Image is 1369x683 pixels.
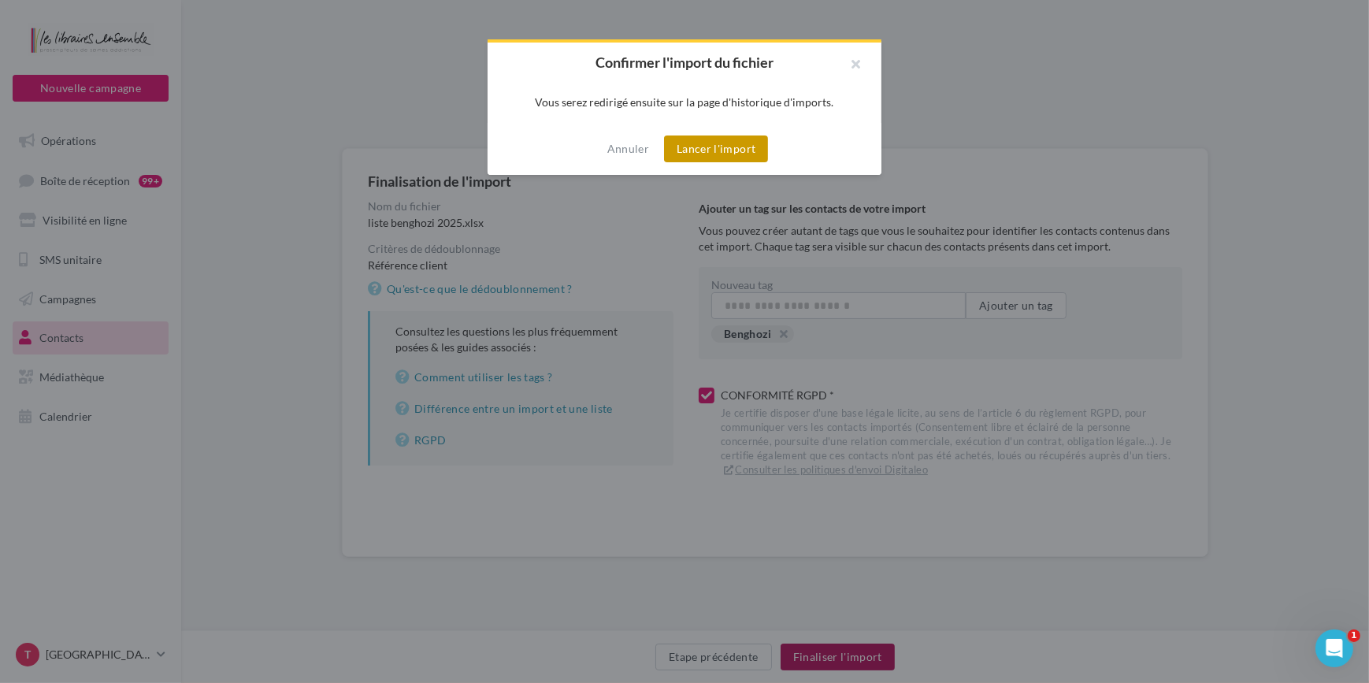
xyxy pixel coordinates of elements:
button: Annuler [601,139,655,158]
span: 1 [1348,629,1360,642]
iframe: Intercom live chat [1315,629,1353,667]
div: Vous serez redirigé ensuite sur la page d'historique d'imports. [513,95,856,110]
h2: Confirmer l'import du fichier [513,55,856,69]
button: Lancer l'import [664,135,768,162]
